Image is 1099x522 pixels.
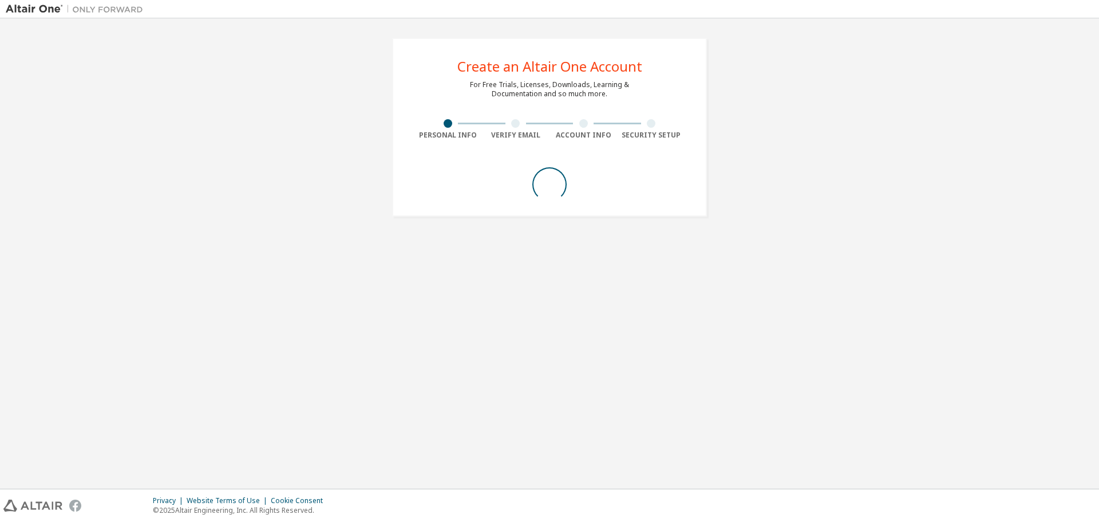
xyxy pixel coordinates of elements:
div: Privacy [153,496,187,505]
div: Website Terms of Use [187,496,271,505]
p: © 2025 Altair Engineering, Inc. All Rights Reserved. [153,505,330,515]
div: Security Setup [618,131,686,140]
div: Cookie Consent [271,496,330,505]
div: Personal Info [414,131,482,140]
div: Verify Email [482,131,550,140]
img: facebook.svg [69,500,81,512]
div: Create an Altair One Account [457,60,642,73]
div: For Free Trials, Licenses, Downloads, Learning & Documentation and so much more. [470,80,629,99]
img: Altair One [6,3,149,15]
div: Account Info [549,131,618,140]
img: altair_logo.svg [3,500,62,512]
